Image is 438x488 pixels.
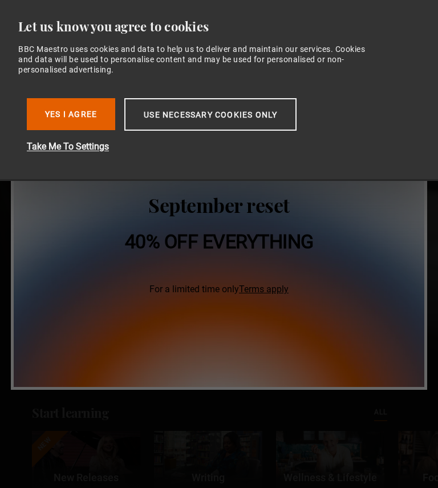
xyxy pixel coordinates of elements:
button: Take Me To Settings [27,140,392,154]
img: 40% off everything [14,102,424,387]
h1: 40% off everything [125,232,314,251]
div: BBC Maestro uses cookies and data to help us to deliver and maintain our services. Cookies and da... [18,44,371,75]
span: For a limited time only [125,283,314,296]
span: September reset [148,192,290,218]
button: Use necessary cookies only [124,98,297,131]
a: Terms apply [239,284,289,295]
div: Let us know you agree to cookies [18,18,411,35]
button: Yes I Agree [27,98,115,130]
